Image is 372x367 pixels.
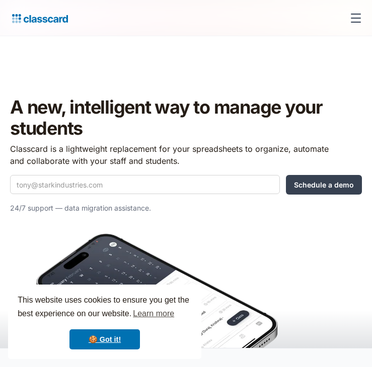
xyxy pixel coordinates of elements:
[344,6,364,30] div: menu
[131,306,176,321] a: learn more about cookies
[10,97,362,139] h1: A new, intelligent way to manage your students
[10,175,280,194] input: tony@starkindustries.com
[10,175,362,195] form: Quick Demo Form
[10,143,330,167] p: Classcard is a lightweight replacement for your spreadsheets to organize, automate and collaborat...
[10,202,330,214] p: 24/7 support — data migration assistance.
[18,294,192,321] span: This website uses cookies to ensure you get the best experience on our website.
[8,11,68,25] a: home
[69,329,140,349] a: dismiss cookie message
[286,175,362,195] input: Schedule a demo
[8,285,201,359] div: cookieconsent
